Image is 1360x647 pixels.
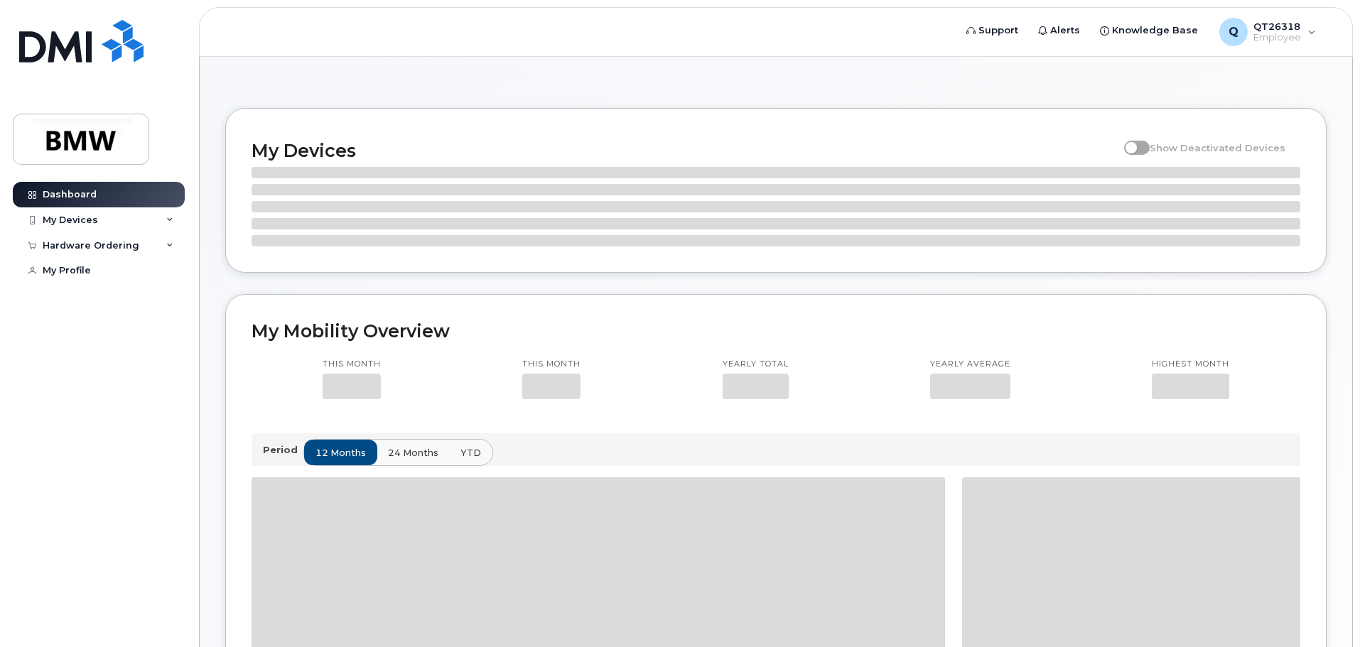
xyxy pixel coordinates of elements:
span: 24 months [388,446,438,460]
h2: My Mobility Overview [252,320,1300,342]
span: YTD [460,446,481,460]
p: This month [522,359,581,370]
p: Highest month [1152,359,1229,370]
p: This month [323,359,381,370]
span: Show Deactivated Devices [1150,142,1285,153]
input: Show Deactivated Devices [1124,134,1135,146]
h2: My Devices [252,140,1117,161]
p: Yearly average [930,359,1010,370]
p: Period [263,443,303,457]
p: Yearly total [723,359,789,370]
